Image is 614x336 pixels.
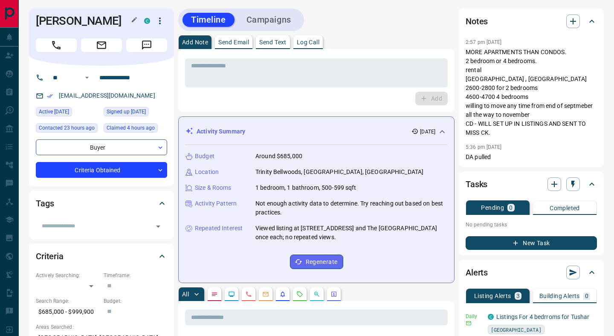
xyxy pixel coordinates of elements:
[550,205,580,211] p: Completed
[466,153,597,162] p: DA pulled
[466,11,597,32] div: Notes
[466,266,488,279] h2: Alerts
[195,224,243,233] p: Repeated Interest
[104,123,167,135] div: Tue Sep 16 2025
[516,293,520,299] p: 3
[466,218,597,231] p: No pending tasks
[81,38,122,52] span: Email
[144,18,150,24] div: condos.ca
[104,297,167,305] p: Budget:
[509,205,513,211] p: 0
[255,224,447,242] p: Viewed listing at [STREET_ADDRESS] and The [GEOGRAPHIC_DATA] once each; no repeated views.
[259,39,287,45] p: Send Text
[279,291,286,298] svg: Listing Alerts
[36,38,77,52] span: Call
[466,236,597,250] button: New Task
[297,39,319,45] p: Log Call
[36,162,167,178] div: Criteria Obtained
[466,48,597,137] p: MORE APARTMENTS THAN CONDOS. 2 bedroom or 4 bedrooms. rental [GEOGRAPHIC_DATA] , [GEOGRAPHIC_DATA...
[36,107,99,119] div: Fri Sep 12 2025
[107,107,146,116] span: Signed up [DATE]
[585,293,588,299] p: 0
[211,291,218,298] svg: Notes
[255,199,447,217] p: Not enough activity data to determine. Try reaching out based on best practices.
[36,305,99,319] p: $685,000 - $999,900
[47,93,53,99] svg: Email Verified
[474,293,511,299] p: Listing Alerts
[36,246,167,266] div: Criteria
[262,291,269,298] svg: Emails
[488,314,494,320] div: condos.ca
[36,272,99,279] p: Actively Searching:
[182,13,235,27] button: Timeline
[107,124,155,132] span: Claimed 4 hours ago
[255,168,423,177] p: Trinity Bellwoods, [GEOGRAPHIC_DATA], [GEOGRAPHIC_DATA]
[238,13,300,27] button: Campaigns
[466,144,502,150] p: 5:36 pm [DATE]
[218,39,249,45] p: Send Email
[255,183,356,192] p: 1 bedroom, 1 bathroom, 500-599 sqft
[36,197,54,210] h2: Tags
[182,39,208,45] p: Add Note
[36,323,167,331] p: Areas Searched:
[197,127,245,136] p: Activity Summary
[195,152,214,161] p: Budget
[466,14,488,28] h2: Notes
[466,39,502,45] p: 2:57 pm [DATE]
[82,72,92,83] button: Open
[104,272,167,279] p: Timeframe:
[195,168,219,177] p: Location
[466,313,483,320] p: Daily
[152,220,164,232] button: Open
[496,313,589,320] a: Listings For 4 bedrroms for Tushar
[36,139,167,155] div: Buyer
[36,297,99,305] p: Search Range:
[313,291,320,298] svg: Opportunities
[491,325,542,334] span: [GEOGRAPHIC_DATA]
[104,107,167,119] div: Fri Sep 12 2025
[36,249,64,263] h2: Criteria
[255,152,302,161] p: Around $685,000
[195,183,232,192] p: Size & Rooms
[126,38,167,52] span: Message
[296,291,303,298] svg: Requests
[466,262,597,283] div: Alerts
[420,128,435,136] p: [DATE]
[195,199,237,208] p: Activity Pattern
[185,124,447,139] div: Activity Summary[DATE]
[59,92,155,99] a: [EMAIL_ADDRESS][DOMAIN_NAME]
[182,291,189,297] p: All
[228,291,235,298] svg: Lead Browsing Activity
[36,14,131,28] h1: [PERSON_NAME]
[36,123,99,135] div: Mon Sep 15 2025
[481,205,504,211] p: Pending
[330,291,337,298] svg: Agent Actions
[245,291,252,298] svg: Calls
[466,320,472,326] svg: Email
[466,177,487,191] h2: Tasks
[539,293,580,299] p: Building Alerts
[39,107,69,116] span: Active [DATE]
[39,124,95,132] span: Contacted 23 hours ago
[36,193,167,214] div: Tags
[290,255,343,269] button: Regenerate
[466,174,597,194] div: Tasks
